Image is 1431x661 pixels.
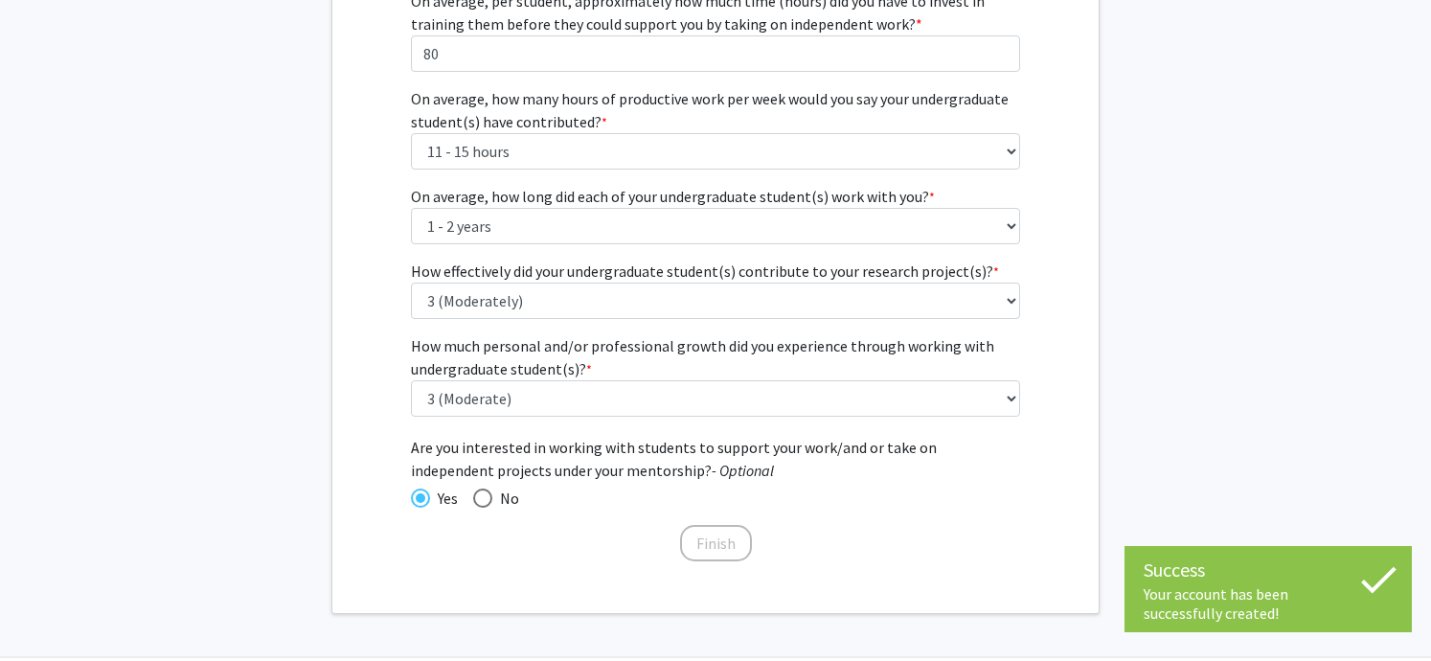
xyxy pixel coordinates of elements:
[430,487,458,510] span: Yes
[14,575,81,647] iframe: Chat
[411,334,1021,380] label: How much personal and/or professional growth did you experience through working with undergraduat...
[411,87,1021,133] label: On average, how many hours of productive work per week would you say your undergraduate student(s...
[712,461,774,480] i: - Optional
[411,185,935,208] label: On average, how long did each of your undergraduate student(s) work with you?
[492,487,519,510] span: No
[411,436,1021,482] span: Are you interested in working with students to support your work/and or take on independent proje...
[1144,556,1393,584] div: Success
[411,260,999,283] label: How effectively did your undergraduate student(s) contribute to your research project(s)?
[1144,584,1393,623] div: Your account has been successfully created!
[680,525,752,561] button: Finish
